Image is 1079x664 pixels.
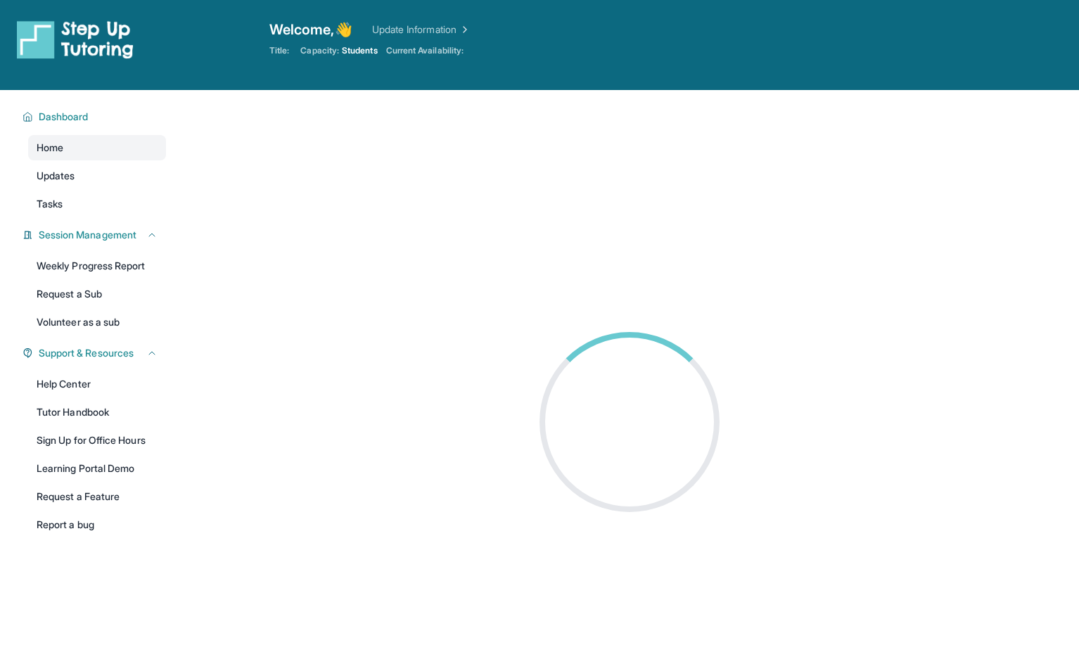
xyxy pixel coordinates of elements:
[28,281,166,307] a: Request a Sub
[17,20,134,59] img: logo
[37,141,63,155] span: Home
[28,512,166,537] a: Report a bug
[28,163,166,189] a: Updates
[269,45,289,56] span: Title:
[37,169,75,183] span: Updates
[28,253,166,279] a: Weekly Progress Report
[342,45,378,56] span: Students
[28,456,166,481] a: Learning Portal Demo
[456,23,471,37] img: Chevron Right
[28,400,166,425] a: Tutor Handbook
[33,346,158,360] button: Support & Resources
[300,45,339,56] span: Capacity:
[28,428,166,453] a: Sign Up for Office Hours
[39,228,136,242] span: Session Management
[39,110,89,124] span: Dashboard
[28,309,166,335] a: Volunteer as a sub
[28,484,166,509] a: Request a Feature
[372,23,471,37] a: Update Information
[386,45,464,56] span: Current Availability:
[37,197,63,211] span: Tasks
[28,371,166,397] a: Help Center
[33,228,158,242] button: Session Management
[33,110,158,124] button: Dashboard
[28,135,166,160] a: Home
[39,346,134,360] span: Support & Resources
[28,191,166,217] a: Tasks
[269,20,352,39] span: Welcome, 👋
